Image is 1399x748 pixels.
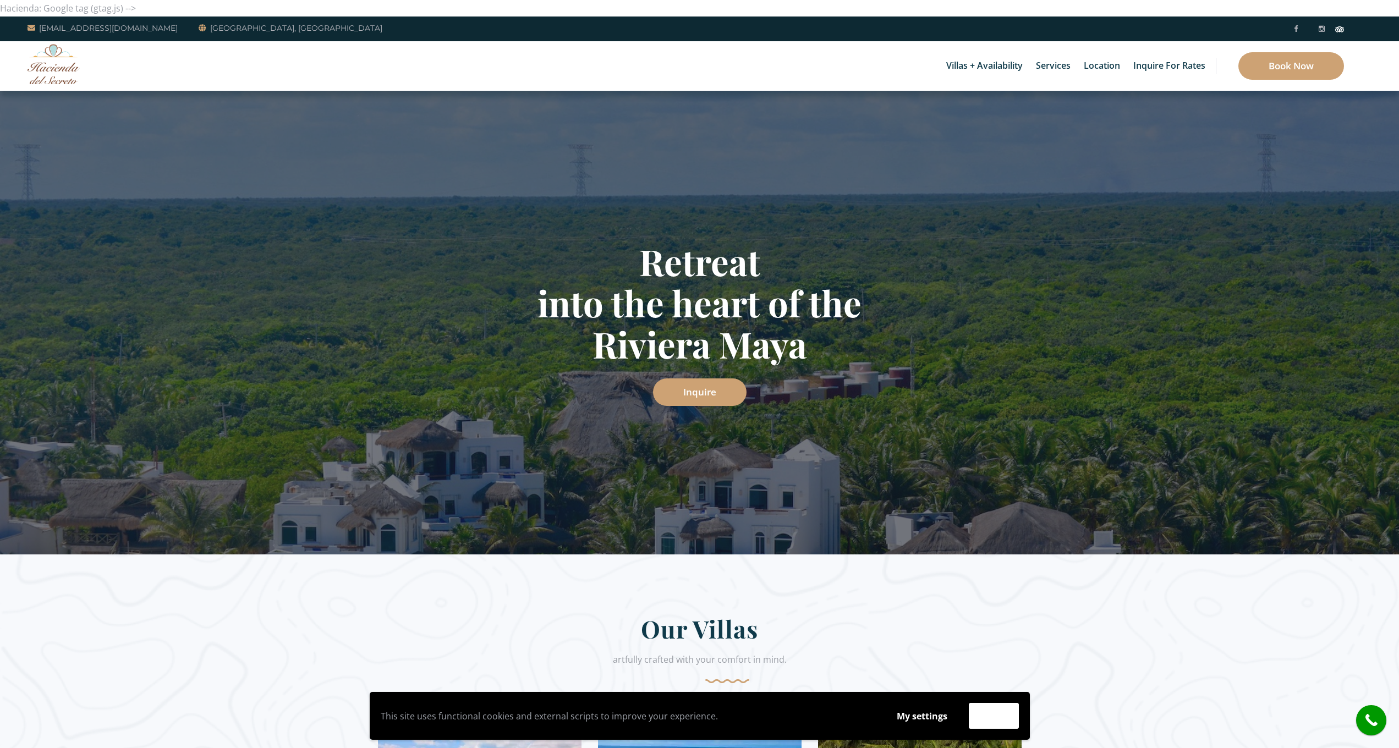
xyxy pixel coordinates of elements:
[28,44,80,84] img: Awesome Logo
[653,378,747,406] a: Inquire
[1238,52,1344,80] a: Book Now
[1356,705,1386,735] a: call
[1359,708,1384,733] i: call
[378,241,1022,365] h1: Retreat into the heart of the Riviera Maya
[941,41,1028,91] a: Villas + Availability
[1078,41,1126,91] a: Location
[969,703,1019,729] button: Accept
[378,651,1022,683] div: artfully crafted with your comfort in mind.
[381,708,875,724] p: This site uses functional cookies and external scripts to improve your experience.
[378,613,1022,651] h2: Our Villas
[28,21,178,35] a: [EMAIL_ADDRESS][DOMAIN_NAME]
[1030,41,1076,91] a: Services
[886,703,958,729] button: My settings
[199,21,382,35] a: [GEOGRAPHIC_DATA], [GEOGRAPHIC_DATA]
[1335,26,1344,32] img: Tripadvisor_logomark.svg
[1128,41,1211,91] a: Inquire for Rates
